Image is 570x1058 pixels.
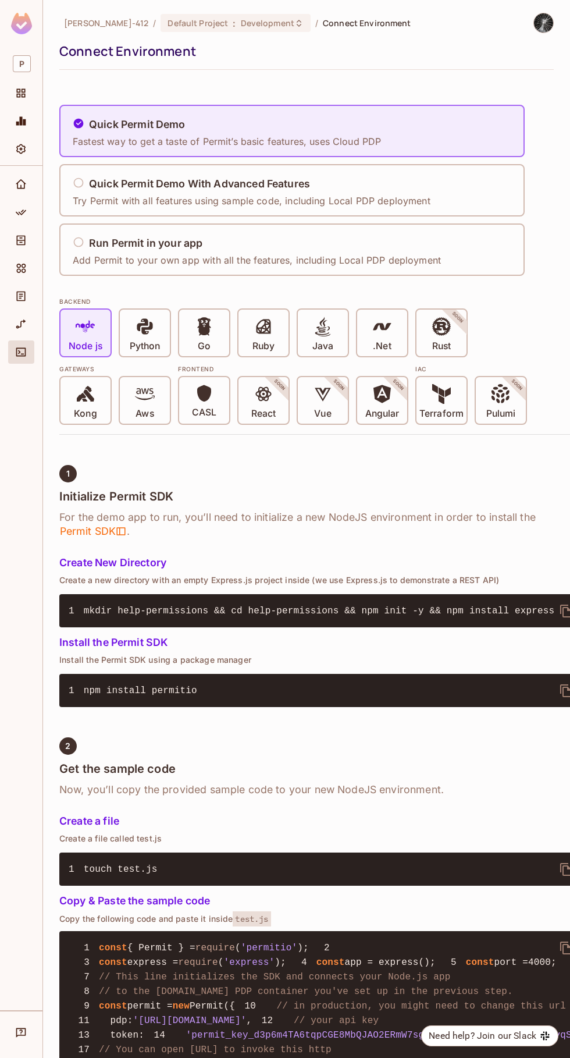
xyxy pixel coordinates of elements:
[99,972,451,982] span: // This line initializes the SDK and connects your Node.js app
[251,408,276,420] p: React
[198,340,211,352] p: Go
[8,313,34,336] div: URL Mapping
[252,340,275,352] p: Ruby
[419,408,464,420] p: Terraform
[224,957,275,968] span: 'express'
[435,295,480,340] span: SOON
[99,1045,332,1055] span: // You can open [URL] to invoke this http
[127,943,195,953] span: { Permit } =
[64,17,148,29] span: the active workspace
[8,1021,34,1044] div: Help & Updates
[494,363,540,408] span: SOON
[69,1028,99,1042] span: 13
[312,340,333,352] p: Java
[111,1030,139,1041] span: token
[294,1016,379,1026] span: // your api key
[69,999,99,1013] span: 9
[257,363,302,408] span: SOON
[195,943,235,953] span: require
[69,985,99,999] span: 8
[323,17,411,29] span: Connect Environment
[316,957,345,968] span: const
[153,17,156,29] li: /
[8,257,34,280] div: Elements
[179,957,218,968] span: require
[59,524,127,538] span: Permit SDK
[65,741,70,751] span: 2
[8,285,34,308] div: Audit Log
[232,19,236,28] span: :
[127,1001,173,1011] span: permit =
[8,137,34,161] div: Settings
[144,1028,174,1042] span: 14
[241,17,294,29] span: Development
[73,254,441,267] p: Add Permit to your own app with all the features, including Local PDP deployment
[494,957,528,968] span: port =
[8,173,34,196] div: Home
[99,957,127,968] span: const
[127,1016,133,1026] span: :
[138,1030,144,1041] span: :
[432,340,451,352] p: Rust
[190,1001,235,1011] span: Permit({
[69,941,99,955] span: 1
[99,943,127,953] span: const
[534,13,553,33] img: Prabesh Malla
[429,1029,536,1043] div: Need help? Join our Slack
[241,943,298,953] span: 'permitio'
[415,364,527,374] div: IAC
[365,408,400,420] p: Angular
[316,363,362,408] span: SOON
[59,42,548,60] div: Connect Environment
[235,999,265,1013] span: 10
[89,119,186,130] h5: Quick Permit Demo
[69,862,84,876] span: 1
[8,81,34,105] div: Projects
[136,408,154,420] p: Aws
[275,957,286,968] span: );
[168,17,228,29] span: Default Project
[99,1001,127,1011] span: const
[69,1014,99,1028] span: 11
[66,469,70,478] span: 1
[69,604,84,618] span: 1
[8,340,34,364] div: Connect
[133,1016,247,1026] span: '[URL][DOMAIN_NAME]'
[247,1016,252,1026] span: ,
[8,51,34,77] div: Workspace: Prabesh-412
[314,408,331,420] p: Vue
[233,911,270,926] span: test.js
[486,408,515,420] p: Pulumi
[74,408,97,420] p: Kong
[466,957,494,968] span: const
[192,407,216,418] p: CASL
[218,957,224,968] span: (
[84,606,554,616] span: mkdir help-permissions && cd help-permissions && npm init -y && npm install express
[84,864,158,875] span: touch test.js
[345,957,436,968] span: app = express();
[69,1043,99,1057] span: 17
[286,956,316,970] span: 4
[373,340,391,352] p: .Net
[111,1016,127,1026] span: pdp
[59,364,171,374] div: Gateways
[73,135,381,148] p: Fastest way to get a taste of Permit’s basic features, uses Cloud PDP
[73,194,430,207] p: Try Permit with all features using sample code, including Local PDP deployment
[528,957,551,968] span: 4000
[11,13,32,34] img: SReyMgAAAABJRU5ErkJggg==
[376,363,421,408] span: SOON
[252,1014,282,1028] span: 12
[89,178,310,190] h5: Quick Permit Demo With Advanced Features
[8,201,34,224] div: Policy
[99,986,513,997] span: // to the [DOMAIN_NAME] PDP container you've set up in the previous step.
[69,684,84,698] span: 1
[13,55,31,72] span: P
[69,340,102,352] p: Node js
[297,943,309,953] span: );
[436,956,466,970] span: 5
[89,237,202,249] h5: Run Permit in your app
[8,109,34,133] div: Monitoring
[84,686,197,696] span: npm install permitio
[127,957,179,968] span: express =
[173,1001,190,1011] span: new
